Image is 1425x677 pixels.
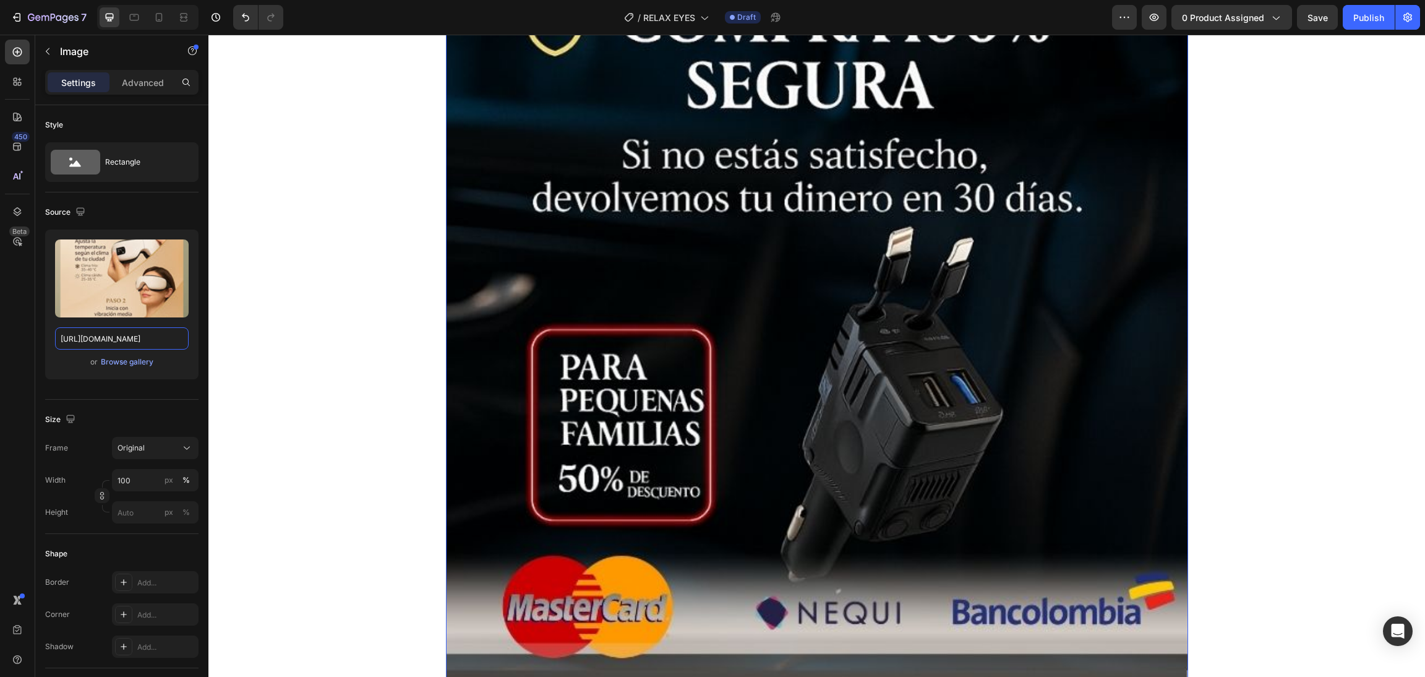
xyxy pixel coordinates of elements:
[1343,5,1395,30] button: Publish
[137,577,195,589] div: Add...
[61,76,96,89] p: Settings
[122,76,164,89] p: Advanced
[1171,5,1292,30] button: 0 product assigned
[112,437,199,459] button: Original
[1297,5,1338,30] button: Save
[1182,11,1264,24] span: 0 product assigned
[179,505,194,520] button: px
[161,473,176,488] button: %
[1383,616,1413,646] div: Open Intercom Messenger
[45,507,68,518] label: Height
[45,577,69,588] div: Border
[45,475,66,486] label: Width
[101,356,153,368] div: Browse gallery
[112,501,199,524] input: px%
[81,10,87,25] p: 7
[737,12,756,23] span: Draft
[137,610,195,621] div: Add...
[45,412,78,428] div: Size
[208,35,1425,677] iframe: Design area
[233,5,283,30] div: Undo/Redo
[643,11,695,24] span: RELAX EYES
[638,11,641,24] span: /
[45,609,70,620] div: Corner
[165,507,173,518] div: px
[45,548,67,559] div: Shape
[55,239,189,317] img: preview-image
[45,442,68,454] label: Frame
[1307,12,1328,23] span: Save
[12,132,30,142] div: 450
[118,442,145,454] span: Original
[45,204,88,221] div: Source
[9,226,30,236] div: Beta
[165,475,173,486] div: px
[100,356,154,368] button: Browse gallery
[1353,11,1384,24] div: Publish
[45,641,74,652] div: Shadow
[90,355,98,369] span: or
[112,469,199,491] input: px%
[179,473,194,488] button: px
[60,44,165,59] p: Image
[137,642,195,653] div: Add...
[161,505,176,520] button: %
[105,148,181,176] div: Rectangle
[182,507,190,518] div: %
[45,119,63,131] div: Style
[55,327,189,350] input: https://example.com/image.jpg
[182,475,190,486] div: %
[5,5,92,30] button: 7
